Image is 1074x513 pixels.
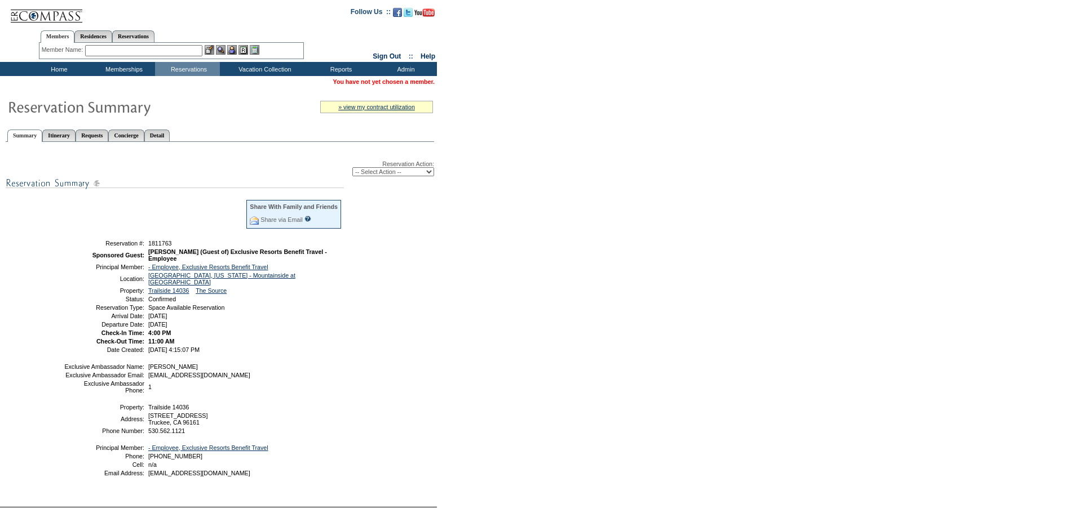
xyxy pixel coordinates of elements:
span: Trailside 14036 [148,404,189,411]
td: Principal Member: [64,444,144,451]
td: Exclusive Ambassador Phone: [64,380,144,394]
strong: Sponsored Guest: [92,252,144,258]
a: Subscribe to our YouTube Channel [414,11,435,18]
span: [PHONE_NUMBER] [148,453,202,460]
td: Admin [372,62,437,76]
td: Date Created: [64,346,144,353]
td: Reservations [155,62,220,76]
td: Location: [64,272,144,286]
td: Email Address: [64,470,144,476]
a: [GEOGRAPHIC_DATA], [US_STATE] - Mountainside at [GEOGRAPHIC_DATA] [148,272,295,286]
img: Reservaton Summary [7,95,233,118]
td: Home [25,62,90,76]
span: You have not yet chosen a member. [333,78,435,85]
span: 1 [148,383,152,390]
span: [DATE] [148,321,167,328]
td: Address: [64,412,144,426]
a: The Source [196,287,227,294]
td: Exclusive Ambassador Name: [64,363,144,370]
a: Reservations [112,30,154,42]
div: Member Name: [42,45,85,55]
span: Confirmed [148,296,176,302]
td: Memberships [90,62,155,76]
td: Property: [64,287,144,294]
a: Members [41,30,75,43]
td: Phone: [64,453,144,460]
a: - Employee, Exclusive Resorts Benefit Travel [148,444,268,451]
span: [DATE] 4:15:07 PM [148,346,200,353]
td: Exclusive Ambassador Email: [64,372,144,378]
a: Become our fan on Facebook [393,11,402,18]
a: Follow us on Twitter [404,11,413,18]
span: 1811763 [148,240,172,247]
td: Arrival Date: [64,313,144,319]
span: 4:00 PM [148,329,171,336]
a: » view my contract utilization [338,104,415,110]
td: Vacation Collection [220,62,307,76]
span: [PERSON_NAME] [148,363,198,370]
a: - Employee, Exclusive Resorts Benefit Travel [148,264,268,270]
span: Space Available Reservation [148,304,224,311]
td: Departure Date: [64,321,144,328]
a: Summary [7,130,42,142]
td: Property: [64,404,144,411]
span: 11:00 AM [148,338,174,345]
span: [PERSON_NAME] (Guest of) Exclusive Resorts Benefit Travel - Employee [148,248,327,262]
a: Concierge [108,130,144,141]
strong: Check-In Time: [101,329,144,336]
a: Detail [144,130,170,141]
img: Reservations [238,45,248,55]
td: Phone Number: [64,427,144,434]
div: Share With Family and Friends [250,203,338,210]
td: Status: [64,296,144,302]
img: Follow us on Twitter [404,8,413,17]
td: Reports [307,62,372,76]
div: Reservation Action: [6,160,434,176]
td: Reservation Type: [64,304,144,311]
a: Trailside 14036 [148,287,189,294]
input: What is this? [304,216,311,222]
span: [DATE] [148,313,167,319]
td: Reservation #: [64,240,144,247]
span: 530.562.1121 [148,427,185,434]
img: Subscribe to our YouTube Channel [414,8,435,17]
span: :: [409,52,413,60]
a: Help [421,52,435,60]
a: Itinerary [42,130,76,141]
span: [EMAIL_ADDRESS][DOMAIN_NAME] [148,470,250,476]
img: View [216,45,226,55]
img: subTtlResSummary.gif [6,176,344,190]
img: Impersonate [227,45,237,55]
a: Requests [76,130,108,141]
img: b_edit.gif [205,45,214,55]
span: n/a [148,461,157,468]
a: Sign Out [373,52,401,60]
a: Share via Email [260,216,303,223]
img: b_calculator.gif [250,45,259,55]
strong: Check-Out Time: [96,338,144,345]
a: Residences [74,30,112,42]
td: Principal Member: [64,264,144,270]
span: [STREET_ADDRESS] Truckee, CA 96161 [148,412,207,426]
td: Cell: [64,461,144,468]
td: Follow Us :: [351,7,391,20]
img: Become our fan on Facebook [393,8,402,17]
span: [EMAIL_ADDRESS][DOMAIN_NAME] [148,372,250,378]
